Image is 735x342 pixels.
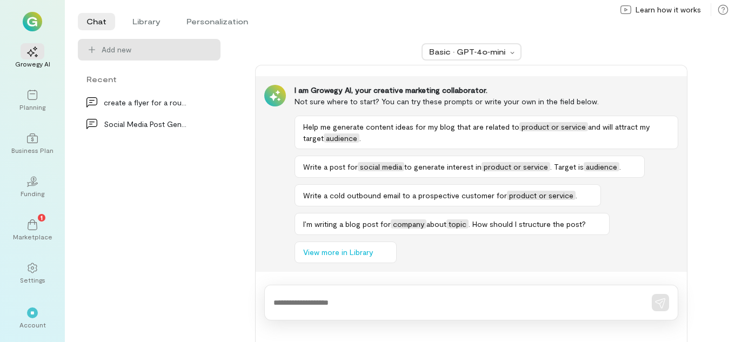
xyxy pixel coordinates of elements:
[303,122,519,131] span: Help me generate content ideas for my blog that are related to
[21,189,44,198] div: Funding
[13,81,52,120] a: Planning
[446,219,469,229] span: topic
[482,162,550,171] span: product or service
[507,191,576,200] span: product or service
[13,211,52,250] a: Marketplace
[11,146,54,155] div: Business Plan
[404,162,482,171] span: to generate interest in
[41,212,43,222] span: 1
[13,167,52,206] a: Funding
[295,242,397,263] button: View more in Library
[358,162,404,171] span: social media
[295,184,601,206] button: Write a cold outbound email to a prospective customer forproduct or service.
[584,162,619,171] span: audience
[359,133,361,143] span: .
[15,59,50,68] div: Growegy AI
[13,38,52,77] a: Growegy AI
[576,191,577,200] span: .
[636,4,701,15] span: Learn how it works
[78,13,115,30] li: Chat
[519,122,588,131] span: product or service
[102,44,131,55] span: Add new
[104,97,188,108] div: create a flyer for a round trip from [GEOGRAPHIC_DATA] to pu…
[19,103,45,111] div: Planning
[550,162,584,171] span: . Target is
[20,276,45,284] div: Settings
[303,191,507,200] span: Write a cold outbound email to a prospective customer for
[303,162,358,171] span: Write a post for
[295,156,645,178] button: Write a post forsocial mediato generate interest inproduct or service. Target isaudience.
[78,73,220,85] div: Recent
[13,124,52,163] a: Business Plan
[13,254,52,293] a: Settings
[295,213,610,235] button: I’m writing a blog post forcompanyabouttopic. How should I structure the post?
[303,219,391,229] span: I’m writing a blog post for
[324,133,359,143] span: audience
[429,46,507,57] div: Basic · GPT‑4o‑mini
[19,320,46,329] div: Account
[178,13,257,30] li: Personalization
[295,116,678,149] button: Help me generate content ideas for my blog that are related toproduct or serviceand will attract ...
[303,247,373,258] span: View more in Library
[426,219,446,229] span: about
[13,232,52,241] div: Marketplace
[104,118,188,130] div: Social Media Post Generation
[295,96,678,107] div: Not sure where to start? You can try these prompts or write your own in the field below.
[469,219,586,229] span: . How should I structure the post?
[295,85,678,96] div: I am Growegy AI, your creative marketing collaborator.
[391,219,426,229] span: company
[619,162,621,171] span: .
[124,13,169,30] li: Library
